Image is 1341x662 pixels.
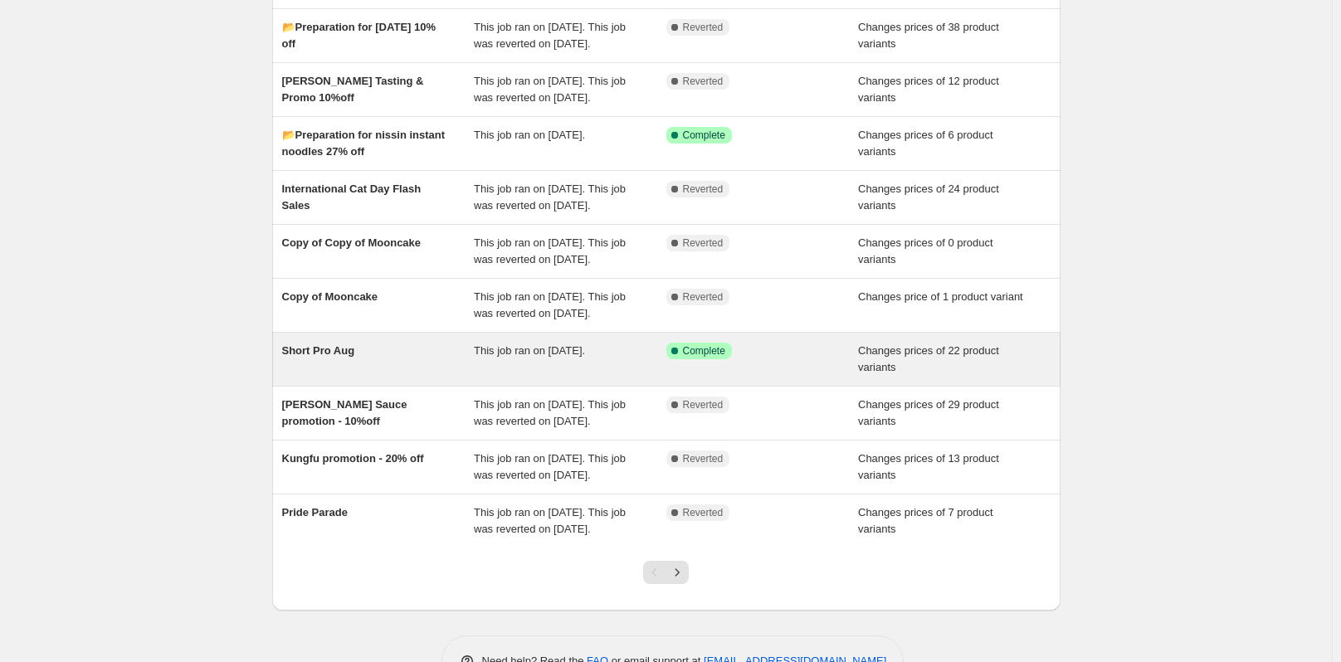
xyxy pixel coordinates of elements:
[282,506,349,518] span: Pride Parade
[683,452,724,465] span: Reverted
[474,290,626,319] span: This job ran on [DATE]. This job was reverted on [DATE].
[858,183,999,212] span: Changes prices of 24 product variants
[474,236,626,265] span: This job ran on [DATE]. This job was reverted on [DATE].
[858,506,993,535] span: Changes prices of 7 product variants
[282,75,424,104] span: [PERSON_NAME] Tasting & Promo 10%off
[282,236,422,249] span: Copy of Copy of Mooncake
[282,344,355,357] span: Short Pro Aug
[474,129,585,141] span: This job ran on [DATE].
[858,236,993,265] span: Changes prices of 0 product variants
[282,129,446,158] span: 📂Preparation for nissin instant noodles 27% off
[858,452,999,481] span: Changes prices of 13 product variants
[643,561,689,584] nav: Pagination
[282,290,378,303] span: Copy of Mooncake
[474,21,626,50] span: This job ran on [DATE]. This job was reverted on [DATE].
[858,21,999,50] span: Changes prices of 38 product variants
[858,129,993,158] span: Changes prices of 6 product variants
[683,75,724,88] span: Reverted
[666,561,689,584] button: Next
[282,21,436,50] span: 📂Preparation for [DATE] 10% off
[683,506,724,519] span: Reverted
[474,75,626,104] span: This job ran on [DATE]. This job was reverted on [DATE].
[683,398,724,411] span: Reverted
[683,236,724,250] span: Reverted
[858,75,999,104] span: Changes prices of 12 product variants
[683,129,725,142] span: Complete
[683,290,724,304] span: Reverted
[858,290,1023,303] span: Changes price of 1 product variant
[474,398,626,427] span: This job ran on [DATE]. This job was reverted on [DATE].
[683,21,724,34] span: Reverted
[474,183,626,212] span: This job ran on [DATE]. This job was reverted on [DATE].
[282,452,424,465] span: Kungfu promotion - 20% off
[858,344,999,373] span: Changes prices of 22 product variants
[474,506,626,535] span: This job ran on [DATE]. This job was reverted on [DATE].
[858,398,999,427] span: Changes prices of 29 product variants
[474,344,585,357] span: This job ran on [DATE].
[282,183,422,212] span: International Cat Day Flash Sales
[282,398,407,427] span: [PERSON_NAME] Sauce promotion - 10%off
[683,183,724,196] span: Reverted
[683,344,725,358] span: Complete
[474,452,626,481] span: This job ran on [DATE]. This job was reverted on [DATE].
